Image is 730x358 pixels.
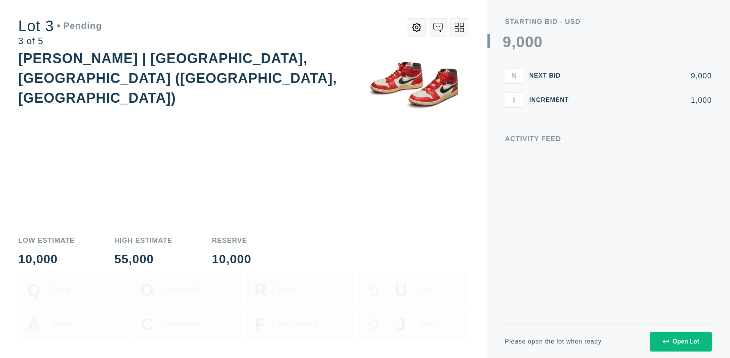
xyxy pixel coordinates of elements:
div: , [511,34,516,186]
div: Reserve [212,237,251,244]
div: 10,000 [212,253,251,265]
div: Increment [529,97,575,103]
div: Low Estimate [18,237,75,244]
div: Pending [57,21,102,30]
div: 10,000 [18,253,75,265]
div: Starting Bid - USD [505,18,712,25]
div: Next Bid [529,73,575,79]
div: Lot 3 [18,18,102,33]
span: I [513,95,515,104]
div: 0 [516,34,525,49]
div: Activity Feed [505,135,712,142]
div: Please open the lot when ready [505,339,601,345]
div: 1,000 [581,96,712,104]
div: 0 [534,34,543,49]
div: Open Lot [663,338,699,345]
div: High Estimate [114,237,173,244]
span: N [511,71,517,80]
div: 55,000 [114,253,173,265]
div: 9,000 [581,72,712,80]
button: I [505,92,523,108]
div: 0 [525,34,534,49]
div: 3 of 5 [18,37,102,46]
div: [PERSON_NAME] | [GEOGRAPHIC_DATA], [GEOGRAPHIC_DATA] ([GEOGRAPHIC_DATA], [GEOGRAPHIC_DATA]) [18,51,337,106]
button: N [505,68,523,83]
div: 9 [503,34,511,49]
button: Open Lot [650,332,712,352]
